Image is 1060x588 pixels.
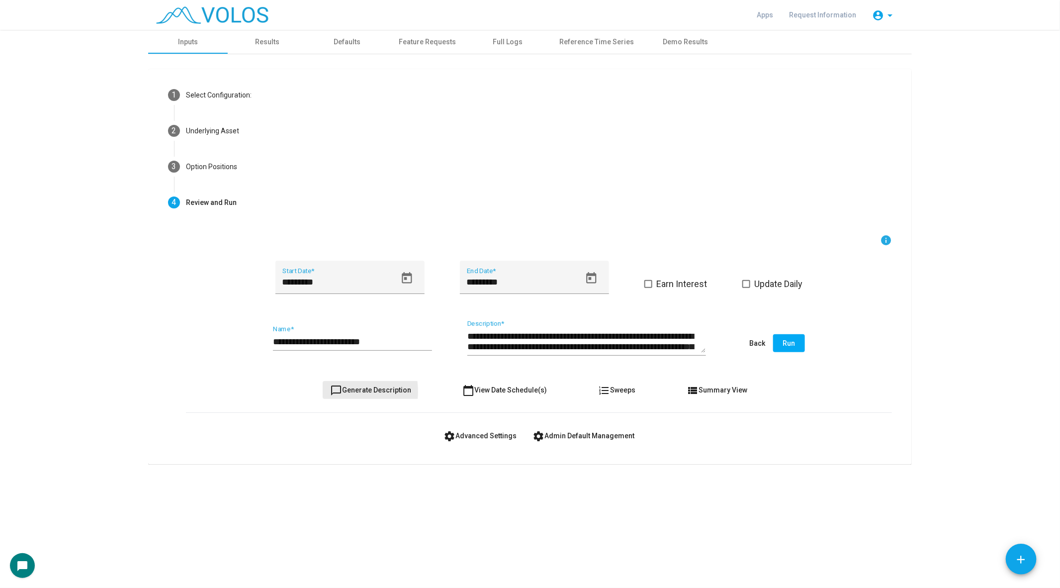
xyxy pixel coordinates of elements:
div: Defaults [334,37,360,47]
button: View Date Schedule(s) [455,381,555,399]
mat-icon: arrow_drop_down [884,9,896,21]
span: Admin Default Management [532,432,634,440]
span: 4 [172,197,177,207]
span: 2 [172,126,177,135]
button: Advanced Settings [436,427,525,445]
span: Earn Interest [656,278,707,290]
button: Open calendar [396,267,418,290]
mat-icon: format_list_numbered [599,385,611,396]
div: Select Configuration: [186,90,252,100]
span: Update Daily [754,278,802,290]
span: Sweeps [599,386,636,394]
div: Option Positions [186,162,237,172]
mat-icon: add [1015,553,1028,566]
div: Underlying Asset [186,126,239,136]
button: Generate Description [323,381,420,399]
mat-icon: account_circle [872,9,884,21]
span: View Date Schedule(s) [463,386,547,394]
div: Review and Run [186,197,237,208]
span: Back [749,339,765,347]
button: Add icon [1006,544,1037,575]
mat-icon: chat_bubble_outline [331,385,343,396]
div: Full Logs [493,37,523,47]
mat-icon: calendar_today [463,385,475,396]
span: 1 [172,90,177,99]
a: Request Information [781,6,864,24]
span: Request Information [789,11,856,19]
mat-icon: chat_bubble [16,560,28,572]
button: Summary View [679,381,756,399]
div: Feature Requests [399,37,456,47]
button: Admin Default Management [525,427,642,445]
mat-icon: settings [443,430,455,442]
mat-icon: settings [532,430,544,442]
span: Generate Description [331,386,412,394]
span: Summary View [687,386,748,394]
mat-icon: info [880,234,892,246]
span: 3 [172,162,177,171]
span: Advanced Settings [443,432,517,440]
button: Run [773,334,805,352]
a: Apps [749,6,781,24]
button: Open calendar [580,267,603,290]
button: Back [741,334,773,352]
span: Run [783,339,795,347]
button: Sweeps [591,381,644,399]
div: Reference Time Series [559,37,634,47]
div: Results [256,37,280,47]
mat-icon: view_list [687,385,699,396]
div: Inputs [178,37,198,47]
span: Apps [757,11,773,19]
div: Demo Results [663,37,708,47]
